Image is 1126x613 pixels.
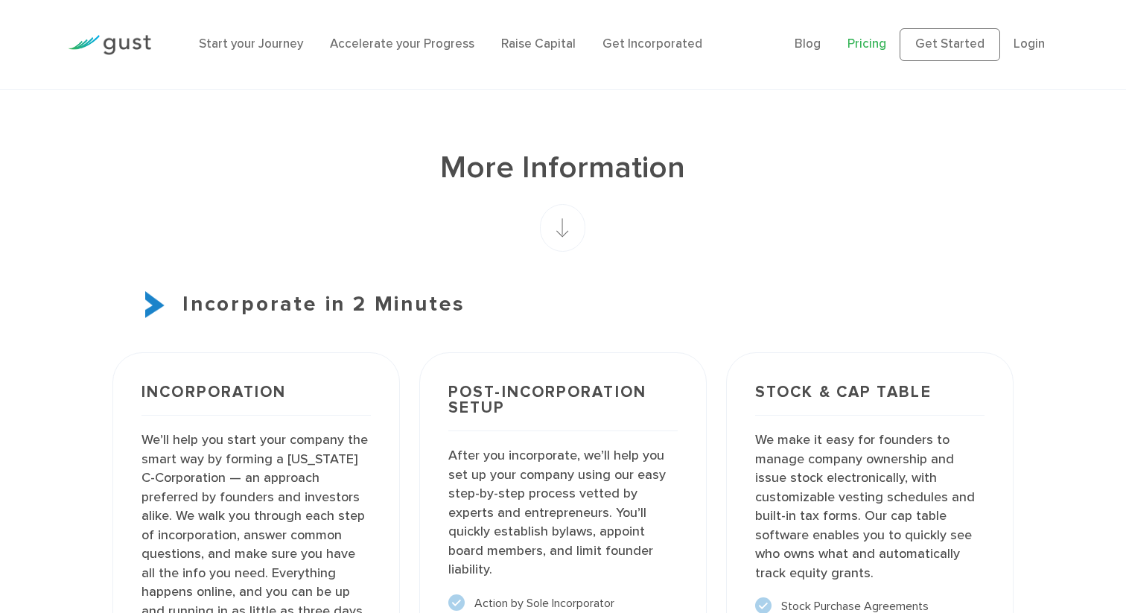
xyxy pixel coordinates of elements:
img: Gust Logo [68,35,151,55]
p: After you incorporate, we’ll help you set up your company using our easy step-by-step process vet... [448,446,678,579]
img: Start Icon X2 [145,291,165,319]
h3: Stock & Cap Table [755,384,985,416]
a: Raise Capital [501,36,576,51]
h1: More Information [112,147,1014,189]
h3: Incorporate in 2 Minutes [112,289,1014,320]
a: Get Incorporated [602,36,702,51]
a: Accelerate your Progress [330,36,474,51]
h3: Incorporation [141,384,371,416]
a: Login [1014,36,1045,51]
a: Pricing [847,36,886,51]
p: We make it easy for founders to manage company ownership and issue stock electronically, with cus... [755,431,985,582]
a: Blog [795,36,821,51]
h3: Post-incorporation setup [448,384,678,431]
li: Action by Sole Incorporator [448,594,678,612]
a: Start your Journey [199,36,303,51]
a: Get Started [900,28,1000,61]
